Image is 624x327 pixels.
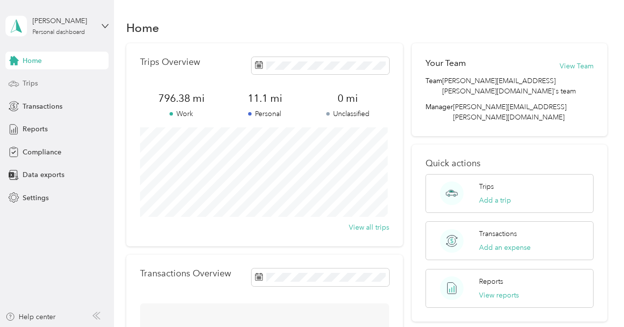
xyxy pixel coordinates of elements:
[306,91,389,105] span: 0 mi
[479,229,517,239] p: Transactions
[23,124,48,134] span: Reports
[32,30,85,35] div: Personal dashboard
[425,158,594,169] p: Quick actions
[306,109,389,119] p: Unclassified
[479,195,511,206] button: Add a trip
[23,193,49,203] span: Settings
[560,61,594,71] button: View Team
[23,78,38,89] span: Trips
[569,272,624,327] iframe: Everlance-gr Chat Button Frame
[140,57,200,67] p: Trips Overview
[479,242,531,253] button: Add an expense
[442,76,594,96] span: [PERSON_NAME][EMAIL_ADDRESS][PERSON_NAME][DOMAIN_NAME]'s team
[425,76,442,96] span: Team
[5,312,56,322] button: Help center
[425,102,453,122] span: Manager
[223,91,306,105] span: 11.1 mi
[126,23,159,33] h1: Home
[32,16,94,26] div: [PERSON_NAME]
[23,101,62,112] span: Transactions
[23,56,42,66] span: Home
[349,222,389,233] button: View all trips
[479,276,503,287] p: Reports
[479,181,494,192] p: Trips
[140,109,223,119] p: Work
[140,268,231,279] p: Transactions Overview
[140,91,223,105] span: 796.38 mi
[23,170,64,180] span: Data exports
[223,109,306,119] p: Personal
[453,103,567,121] span: [PERSON_NAME][EMAIL_ADDRESS][PERSON_NAME][DOMAIN_NAME]
[479,290,519,300] button: View reports
[425,57,466,69] h2: Your Team
[23,147,61,157] span: Compliance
